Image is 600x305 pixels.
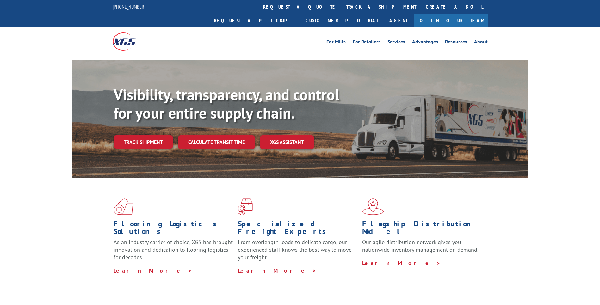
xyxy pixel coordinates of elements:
a: Calculate transit time [178,135,255,149]
a: Join Our Team [414,14,488,27]
a: For Mills [326,39,346,46]
a: [PHONE_NUMBER] [113,3,145,10]
a: Agent [383,14,414,27]
a: Services [387,39,405,46]
h1: Flooring Logistics Solutions [114,220,233,238]
img: xgs-icon-total-supply-chain-intelligence-red [114,198,133,215]
a: Request a pickup [209,14,301,27]
a: Advantages [412,39,438,46]
img: xgs-icon-flagship-distribution-model-red [362,198,384,215]
a: Learn More > [238,267,317,274]
a: Learn More > [114,267,192,274]
b: Visibility, transparency, and control for your entire supply chain. [114,85,339,123]
h1: Specialized Freight Experts [238,220,357,238]
a: For Retailers [353,39,380,46]
a: Learn More > [362,259,441,267]
a: XGS ASSISTANT [260,135,314,149]
p: From overlength loads to delicate cargo, our experienced staff knows the best way to move your fr... [238,238,357,267]
img: xgs-icon-focused-on-flooring-red [238,198,253,215]
a: Customer Portal [301,14,383,27]
h1: Flagship Distribution Model [362,220,482,238]
span: As an industry carrier of choice, XGS has brought innovation and dedication to flooring logistics... [114,238,233,261]
a: About [474,39,488,46]
span: Our agile distribution network gives you nationwide inventory management on demand. [362,238,479,253]
a: Resources [445,39,467,46]
a: Track shipment [114,135,173,149]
